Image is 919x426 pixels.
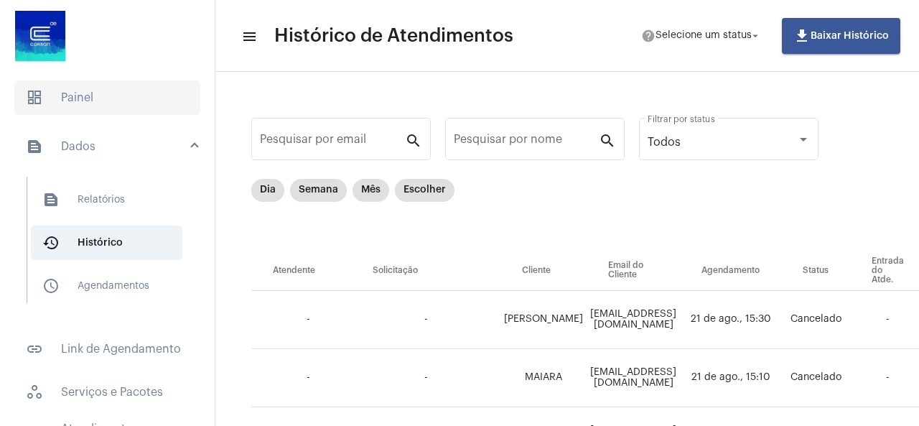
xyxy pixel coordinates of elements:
mat-icon: arrow_drop_down [749,29,762,42]
span: Baixar Histórico [793,31,889,41]
th: Atendente [251,251,351,291]
mat-icon: sidenav icon [42,234,60,251]
mat-icon: search [599,131,616,149]
span: Histórico de Atendimentos [274,24,513,47]
th: Email do Cliente [587,251,680,291]
span: Relatórios [31,182,182,217]
span: Serviços e Pacotes [14,375,200,409]
mat-icon: sidenav icon [26,138,43,155]
span: Agendamentos [31,269,182,303]
span: sidenav icon [26,89,43,106]
td: [EMAIL_ADDRESS][DOMAIN_NAME] [587,291,680,349]
mat-icon: sidenav icon [241,28,256,45]
div: sidenav iconDados [9,170,215,323]
td: - [251,291,351,349]
mat-panel-title: Dados [26,138,192,155]
mat-icon: sidenav icon [42,277,60,295]
mat-icon: sidenav icon [42,191,60,208]
mat-icon: file_download [793,27,811,45]
td: [PERSON_NAME] [500,291,587,349]
input: Pesquisar por nome [454,136,599,149]
img: d4669ae0-8c07-2337-4f67-34b0df7f5ae4.jpeg [11,7,69,65]
td: 21 de ago., 15:30 [680,291,781,349]
button: Baixar Histórico [782,18,900,54]
span: - [424,372,428,382]
mat-icon: search [405,131,422,149]
input: Pesquisar por email [260,136,405,149]
span: Link de Agendamento [14,332,200,366]
td: 21 de ago., 15:10 [680,349,781,407]
span: Histórico [31,226,182,260]
th: Solicitação [351,251,500,291]
span: - [424,314,428,324]
button: Selecione um status [633,22,770,50]
span: Todos [648,136,681,148]
td: [EMAIL_ADDRESS][DOMAIN_NAME] [587,349,680,407]
td: Cancelado [781,349,850,407]
td: - [251,349,351,407]
mat-chip: Escolher [395,179,454,202]
td: MAIARA [500,349,587,407]
th: Agendamento [680,251,781,291]
span: sidenav icon [26,384,43,401]
mat-icon: sidenav icon [26,341,43,358]
span: Selecione um status [656,31,752,41]
mat-expansion-panel-header: sidenav iconDados [9,124,215,170]
mat-icon: help [641,29,656,43]
span: Painel [14,80,200,115]
th: Cliente [500,251,587,291]
mat-chip: Dia [251,179,284,202]
mat-chip: Semana [290,179,347,202]
mat-chip: Mês [353,179,389,202]
td: Cancelado [781,291,850,349]
th: Status [781,251,850,291]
